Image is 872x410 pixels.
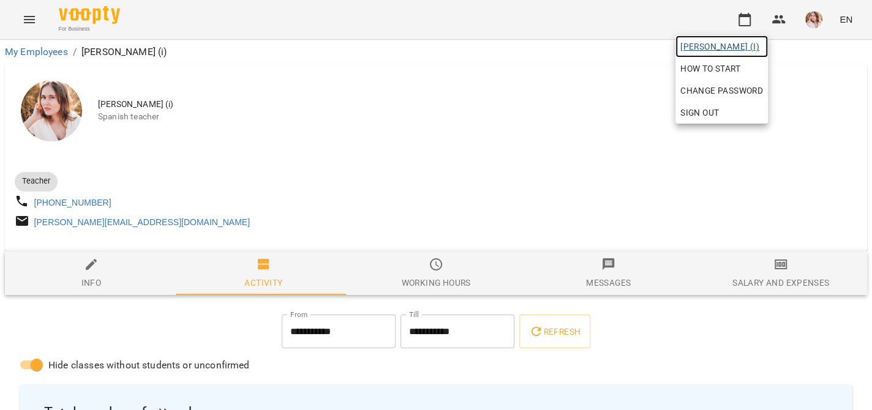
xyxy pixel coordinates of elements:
[680,61,740,76] span: How to start
[680,105,719,120] span: Sign Out
[680,83,763,98] span: Change Password
[675,58,745,80] a: How to start
[675,35,768,58] a: [PERSON_NAME] (і)
[675,102,768,124] button: Sign Out
[675,80,768,102] a: Change Password
[680,39,763,54] span: [PERSON_NAME] (і)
